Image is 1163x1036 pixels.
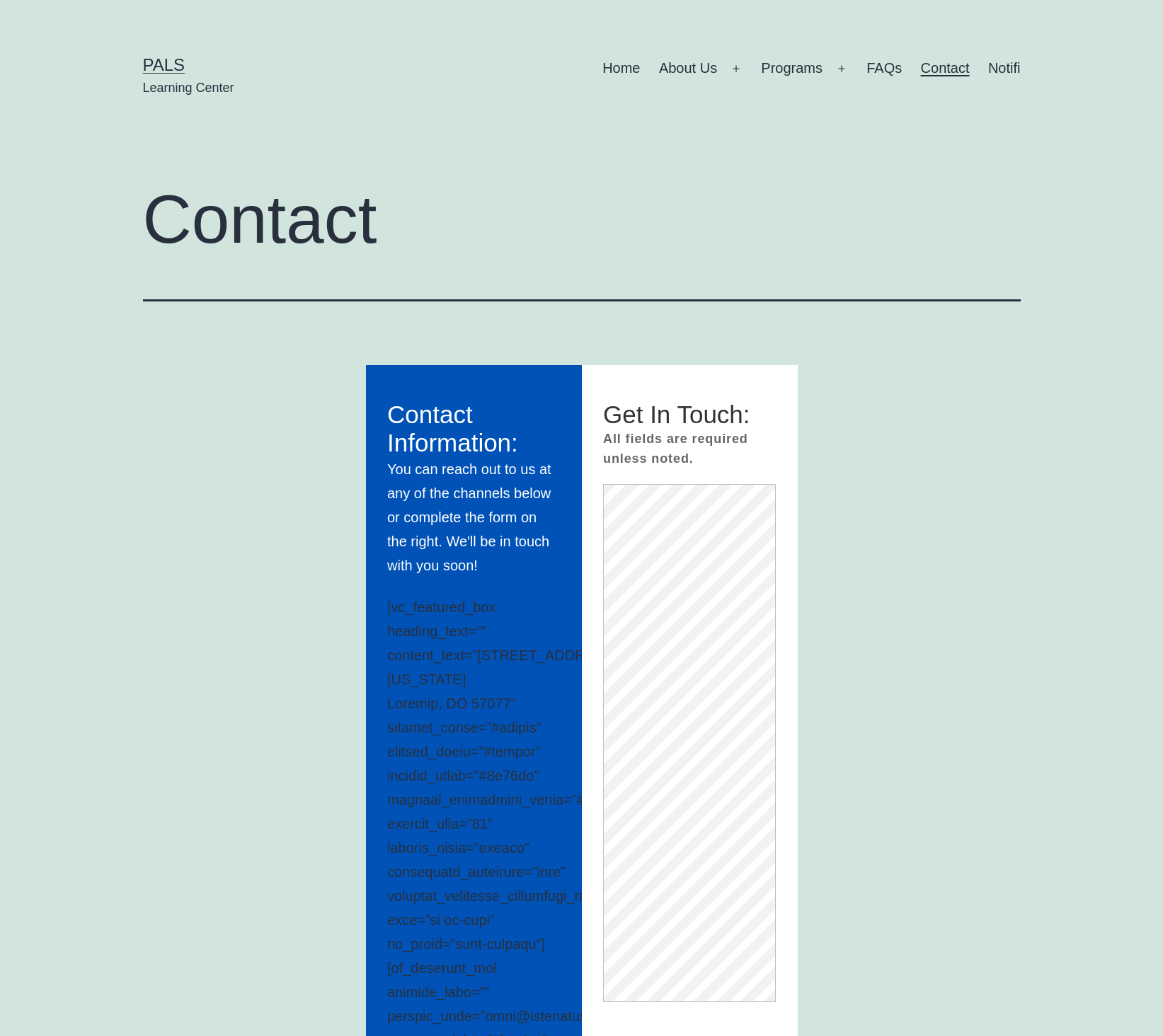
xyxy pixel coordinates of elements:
p: Learning Center [143,79,234,97]
a: Contact [911,51,978,86]
nav: Primary menu [602,51,1020,86]
h2: Get In Touch: [603,401,776,429]
a: PALS [143,55,185,74]
a: FAQs [857,51,911,86]
a: Notifi [979,51,1030,86]
h1: Contact [143,182,1021,257]
a: Programs [752,51,832,86]
h2: Contact Information: [387,401,560,457]
h5: All fields are required unless noted. [603,429,776,468]
a: Home [593,51,650,86]
p: You can reach out to us at any of the channels below or complete the form on the right. We'll be ... [387,457,560,577]
a: About Us [650,51,727,86]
